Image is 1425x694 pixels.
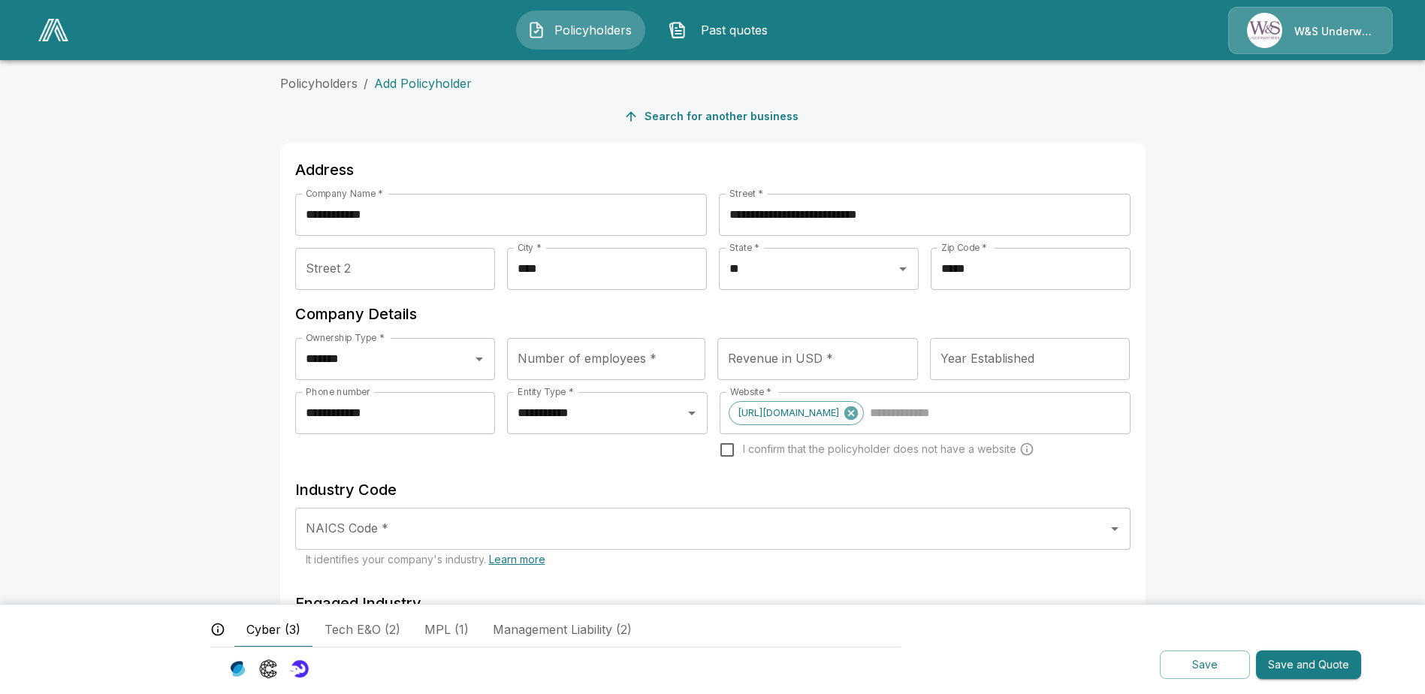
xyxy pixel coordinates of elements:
button: Search for another business [620,103,805,131]
button: Policyholders IconPolicyholders [516,11,645,50]
label: Street * [729,187,763,200]
h6: Company Details [295,302,1131,326]
img: AA Logo [38,19,68,41]
span: [URL][DOMAIN_NAME] [729,404,847,421]
span: Tech E&O (2) [325,620,400,638]
li: / [364,74,368,92]
a: Policyholders [280,76,358,91]
label: Company Name * [306,187,383,200]
h6: Address [295,158,1131,182]
label: Phone number [306,385,370,398]
nav: breadcrumb [280,74,1146,92]
label: Ownership Type * [306,331,384,344]
p: Add Policyholder [374,74,472,92]
button: Open [469,349,490,370]
svg: Carriers run a cyber security scan on the policyholders' websites. Please enter a website wheneve... [1019,442,1034,457]
h6: Engaged Industry [295,591,1131,615]
label: Entity Type * [518,385,573,398]
img: Carrier Logo [290,659,309,678]
label: Zip Code * [941,241,987,254]
div: [URL][DOMAIN_NAME] [729,401,864,425]
label: State * [729,241,759,254]
label: Website * [730,385,771,398]
span: Cyber (3) [246,620,300,638]
button: Open [892,258,913,279]
span: It identifies your company's industry. [306,553,545,566]
span: Past quotes [693,21,775,39]
button: Open [681,403,702,424]
label: City * [518,241,542,254]
img: Past quotes Icon [669,21,687,39]
img: Policyholders Icon [527,21,545,39]
span: Management Liability (2) [493,620,632,638]
h6: Industry Code [295,478,1131,502]
button: Past quotes IconPast quotes [657,11,786,50]
span: MPL (1) [424,620,469,638]
a: Learn more [489,553,545,566]
button: Open [1104,518,1125,539]
span: Policyholders [551,21,634,39]
span: I confirm that the policyholder does not have a website [743,442,1016,457]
